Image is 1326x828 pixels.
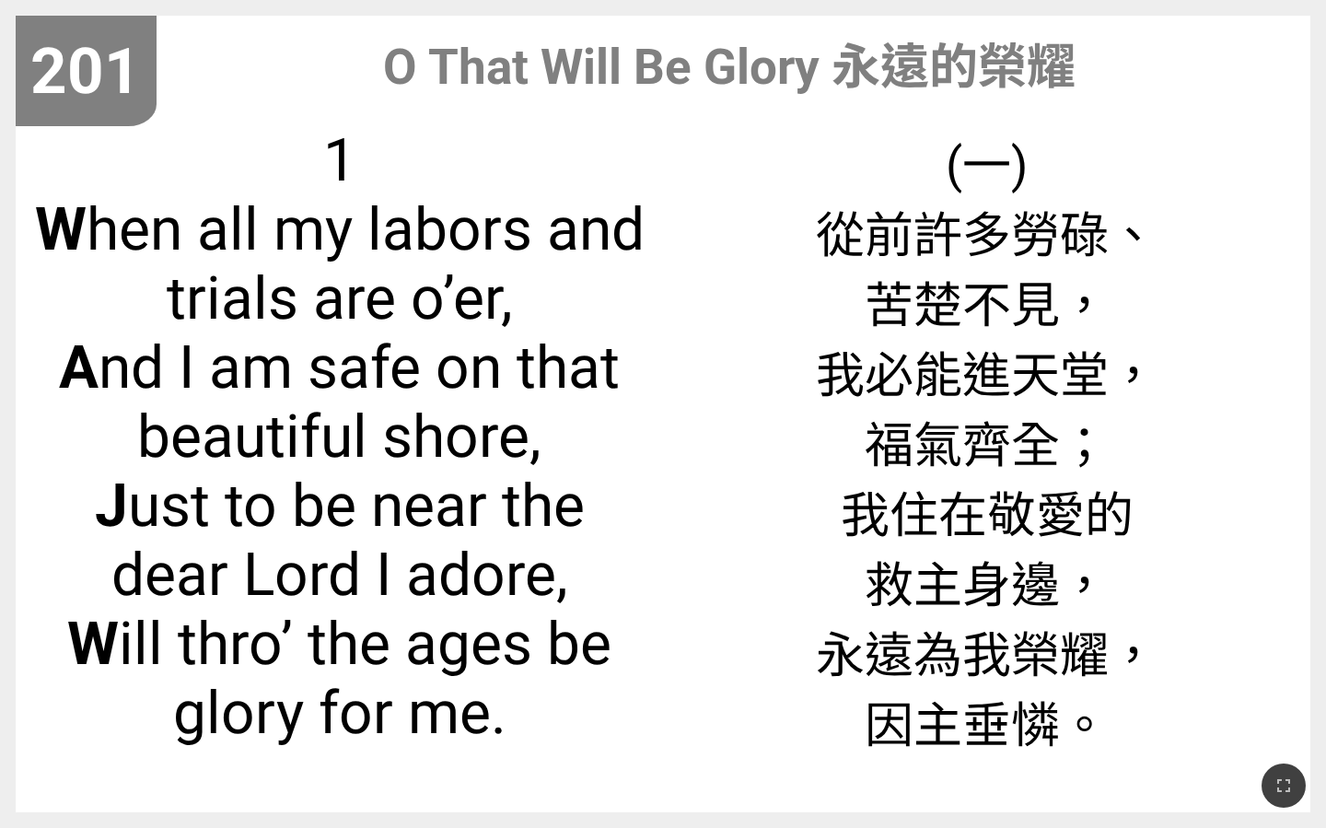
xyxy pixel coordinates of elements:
[95,472,128,541] b: J
[32,126,646,748] span: 1 hen all my labors and trials are o’er, nd I am safe on that beautiful shore, ust to be near the...
[59,333,99,402] b: A
[30,34,141,109] span: 201
[67,610,119,679] b: W
[35,195,87,264] b: W
[383,28,1076,98] span: O That Will Be Glory 永遠的榮耀
[816,126,1157,756] span: (一) 從前許多勞碌、 苦楚不見， 我必能進天堂， 福氣齊全； 我住在敬愛的 救主身邊， 永遠為我榮耀， 因主垂憐。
